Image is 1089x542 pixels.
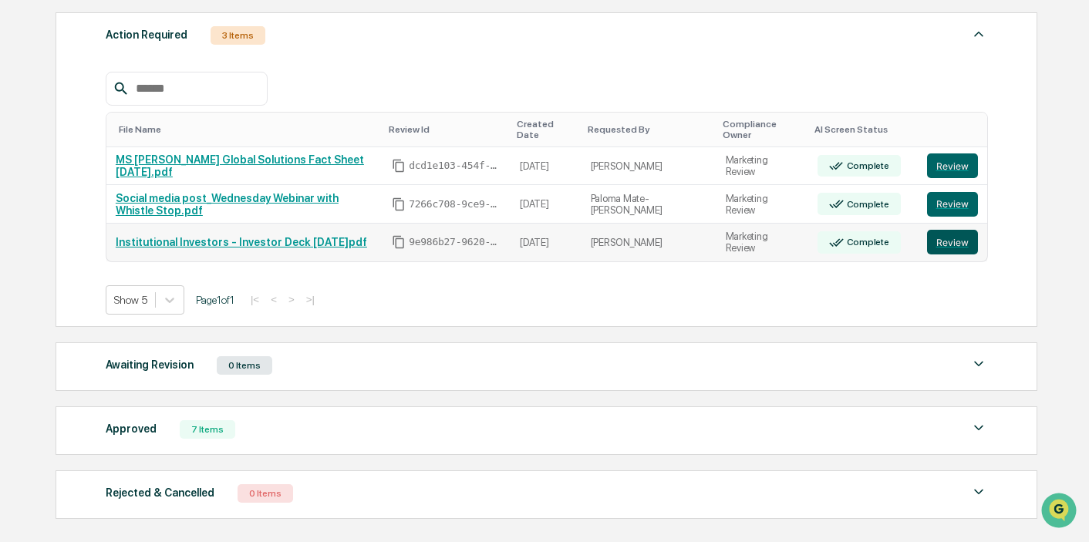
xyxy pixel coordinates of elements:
[9,188,106,216] a: 🖐️Preclearance
[1040,491,1081,533] iframe: Open customer support
[716,147,808,186] td: Marketing Review
[588,124,710,135] div: Toggle SortBy
[119,124,376,135] div: Toggle SortBy
[716,185,808,224] td: Marketing Review
[153,261,187,273] span: Pylon
[930,124,981,135] div: Toggle SortBy
[409,198,501,210] span: 7266c708-9ce9-4315-828f-30430143d5b0
[262,123,281,141] button: Start new chat
[9,217,103,245] a: 🔎Data Lookup
[582,224,716,261] td: [PERSON_NAME]
[392,235,406,249] span: Copy Id
[180,420,235,439] div: 7 Items
[582,147,716,186] td: [PERSON_NAME]
[238,484,293,503] div: 0 Items
[969,483,988,501] img: caret
[814,124,911,135] div: Toggle SortBy
[582,185,716,224] td: Paloma Mate-[PERSON_NAME]
[392,197,406,211] span: Copy Id
[246,293,264,306] button: |<
[844,199,889,210] div: Complete
[196,294,234,306] span: Page 1 of 1
[31,194,99,210] span: Preclearance
[969,419,988,437] img: caret
[116,236,367,248] a: Institutional Investors - Investor Deck [DATE]pdf
[116,192,339,217] a: Social media post_Wednesday Webinar with Whistle Stop.pdf
[116,153,364,178] a: MS [PERSON_NAME] Global Solutions Fact Sheet [DATE].pdf
[15,32,281,57] p: How can we help?
[844,160,889,171] div: Complete
[266,293,282,306] button: <
[31,224,97,239] span: Data Lookup
[52,133,195,146] div: We're available if you need us!
[723,119,802,140] div: Toggle SortBy
[927,153,978,178] button: Review
[517,119,575,140] div: Toggle SortBy
[127,194,191,210] span: Attestations
[106,355,194,375] div: Awaiting Revision
[106,25,187,45] div: Action Required
[15,196,28,208] div: 🖐️
[15,118,43,146] img: 1746055101610-c473b297-6a78-478c-a979-82029cc54cd1
[409,160,501,172] span: dcd1e103-454f-403e-a6d1-a9eb143e09bb
[927,230,978,254] button: Review
[927,192,978,217] button: Review
[511,147,581,186] td: [DATE]
[40,70,255,86] input: Clear
[844,237,889,247] div: Complete
[109,261,187,273] a: Powered byPylon
[969,25,988,43] img: caret
[716,224,808,261] td: Marketing Review
[52,118,253,133] div: Start new chat
[106,188,197,216] a: 🗄️Attestations
[112,196,124,208] div: 🗄️
[511,185,581,224] td: [DATE]
[15,225,28,237] div: 🔎
[409,236,501,248] span: 9e986b27-9620-4b43-99b5-ea72af3cabaf
[106,483,214,503] div: Rejected & Cancelled
[969,355,988,373] img: caret
[284,293,299,306] button: >
[211,26,265,45] div: 3 Items
[302,293,319,306] button: >|
[217,356,272,375] div: 0 Items
[389,124,504,135] div: Toggle SortBy
[106,419,157,439] div: Approved
[392,159,406,173] span: Copy Id
[511,224,581,261] td: [DATE]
